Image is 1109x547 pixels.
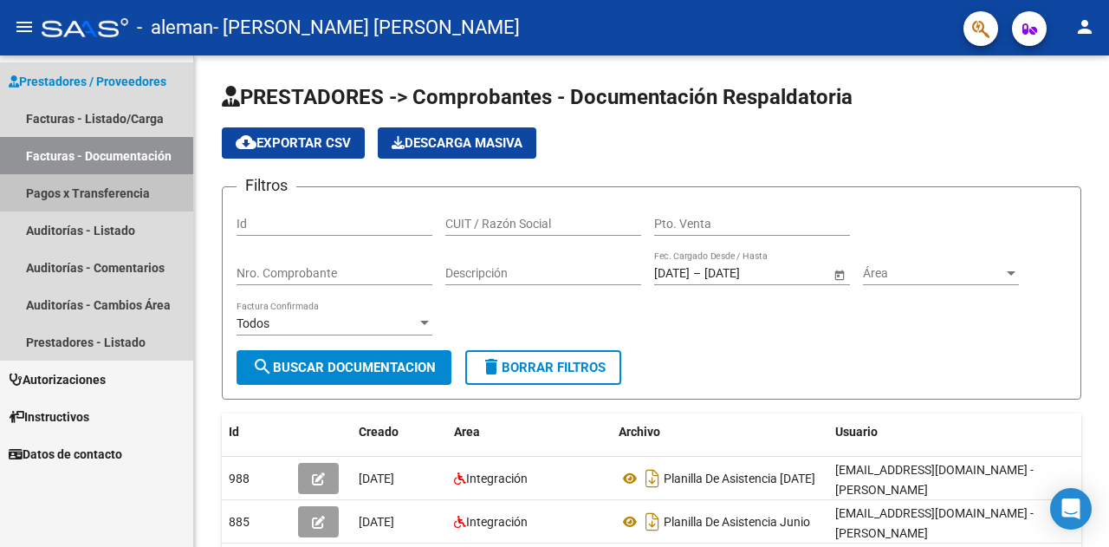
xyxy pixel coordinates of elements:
[252,356,273,377] mat-icon: search
[641,465,664,492] i: Descargar documento
[481,360,606,375] span: Borrar Filtros
[835,425,878,439] span: Usuario
[237,350,451,385] button: Buscar Documentacion
[14,16,35,37] mat-icon: menu
[9,445,122,464] span: Datos de contacto
[237,173,296,198] h3: Filtros
[863,266,1003,281] span: Área
[641,508,664,536] i: Descargar documento
[654,266,690,281] input: Start date
[229,515,250,529] span: 885
[465,350,621,385] button: Borrar Filtros
[229,472,250,485] span: 988
[9,72,166,91] span: Prestadores / Proveedores
[1050,488,1092,530] div: Open Intercom Messenger
[830,265,848,283] button: Open calendar
[137,9,213,47] span: - aleman
[619,425,660,439] span: Archivo
[359,472,394,485] span: [DATE]
[222,414,291,451] datatable-header-cell: Id
[835,463,1034,497] span: [EMAIL_ADDRESS][DOMAIN_NAME] - [PERSON_NAME]
[1074,16,1095,37] mat-icon: person
[252,360,436,375] span: Buscar Documentacion
[454,425,480,439] span: Area
[359,425,399,439] span: Creado
[466,515,528,529] span: Integración
[664,515,810,529] span: Planilla De Asistencia Junio
[612,414,828,451] datatable-header-cell: Archivo
[213,9,520,47] span: - [PERSON_NAME] [PERSON_NAME]
[392,135,522,151] span: Descarga Masiva
[229,425,239,439] span: Id
[359,515,394,529] span: [DATE]
[664,472,815,485] span: Planilla De Asistencia [DATE]
[236,135,351,151] span: Exportar CSV
[704,266,789,281] input: End date
[693,266,701,281] span: –
[835,506,1034,540] span: [EMAIL_ADDRESS][DOMAIN_NAME] - [PERSON_NAME]
[222,127,365,159] button: Exportar CSV
[9,407,89,427] span: Instructivos
[352,414,447,451] datatable-header-cell: Creado
[222,85,853,109] span: PRESTADORES -> Comprobantes - Documentación Respaldatoria
[466,472,528,485] span: Integración
[378,127,536,159] app-download-masive: Descarga masiva de comprobantes (adjuntos)
[481,356,502,377] mat-icon: delete
[237,316,269,330] span: Todos
[828,414,1088,451] datatable-header-cell: Usuario
[9,370,106,389] span: Autorizaciones
[447,414,612,451] datatable-header-cell: Area
[236,132,256,153] mat-icon: cloud_download
[378,127,536,159] button: Descarga Masiva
